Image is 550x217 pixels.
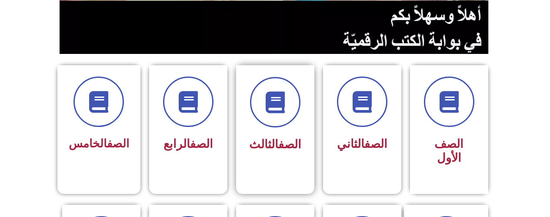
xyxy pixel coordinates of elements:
a: الصف [278,137,301,151]
a: الصف [107,137,129,150]
span: الثالث [249,137,301,151]
span: الثاني [337,137,387,151]
span: الخامس [69,137,129,150]
span: الصف الأول [434,137,463,165]
a: الصف [190,137,213,151]
span: الرابع [163,137,213,151]
a: الصف [364,137,387,151]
